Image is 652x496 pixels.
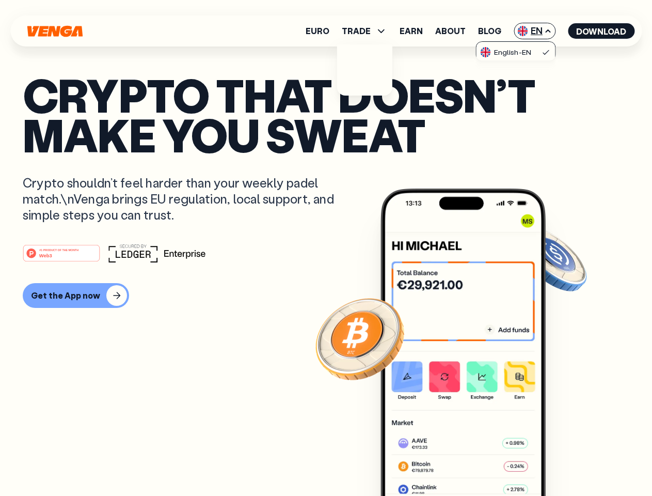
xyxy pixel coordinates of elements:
div: English - EN [481,47,531,57]
img: Bitcoin [313,292,406,385]
svg: Home [26,25,84,37]
p: Crypto that doesn’t make you sweat [23,75,629,154]
img: flag-uk [481,47,491,57]
div: Get the App now [31,290,100,301]
p: Crypto shouldn’t feel harder than your weekly padel match.\nVenga brings EU regulation, local sup... [23,175,349,223]
img: USDC coin [515,222,589,297]
a: Get the App now [23,283,629,308]
a: Earn [400,27,423,35]
a: Blog [478,27,501,35]
span: EN [514,23,555,39]
a: flag-ukEnglish-EN [476,42,555,61]
a: #1 PRODUCT OF THE MONTHWeb3 [23,251,100,264]
button: Get the App now [23,283,129,308]
span: TRADE [342,25,387,37]
span: TRADE [342,27,371,35]
tspan: Web3 [39,252,52,258]
img: flag-uk [517,26,528,36]
tspan: #1 PRODUCT OF THE MONTH [39,248,78,251]
button: Download [568,23,634,39]
a: About [435,27,466,35]
a: Euro [306,27,329,35]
